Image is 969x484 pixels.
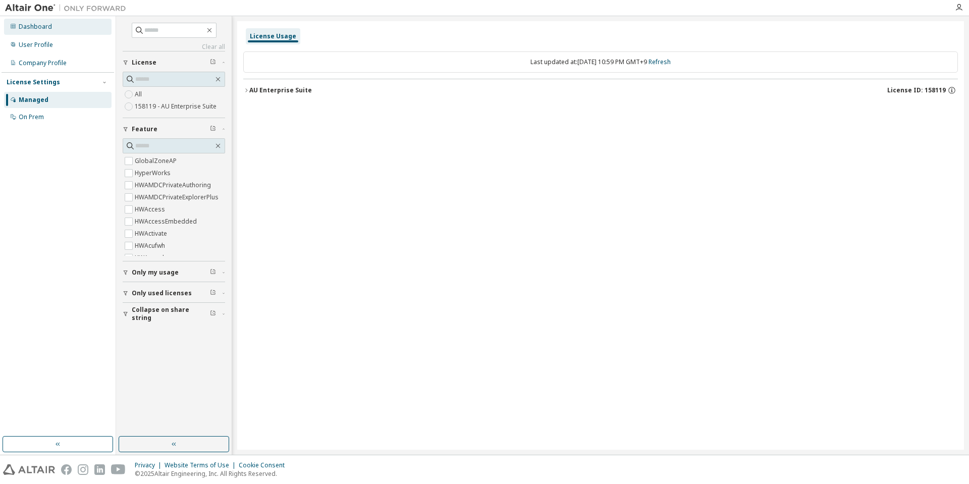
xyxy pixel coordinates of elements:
span: Only my usage [132,268,179,277]
div: Last updated at: [DATE] 10:59 PM GMT+9 [243,51,958,73]
button: AU Enterprise SuiteLicense ID: 158119 [243,79,958,101]
label: HWAMDCPrivateExplorerPlus [135,191,221,203]
div: Cookie Consent [239,461,291,469]
label: HWAcufwh [135,240,167,252]
div: License Settings [7,78,60,86]
label: HWAMDCPrivateAuthoring [135,179,213,191]
button: Only my usage [123,261,225,284]
button: License [123,51,225,74]
label: HWAcusolve [135,252,173,264]
span: Only used licenses [132,289,192,297]
div: User Profile [19,41,53,49]
label: GlobalZoneAP [135,155,179,167]
label: All [135,88,144,100]
label: HWAccessEmbedded [135,216,199,228]
div: Dashboard [19,23,52,31]
div: License Usage [250,32,296,40]
label: HyperWorks [135,167,173,179]
img: linkedin.svg [94,464,105,475]
img: instagram.svg [78,464,88,475]
span: License [132,59,156,67]
div: On Prem [19,113,44,121]
a: Refresh [649,58,671,66]
img: Altair One [5,3,131,13]
div: Website Terms of Use [165,461,239,469]
span: Clear filter [210,125,216,133]
button: Feature [123,118,225,140]
div: Managed [19,96,48,104]
span: License ID: 158119 [887,86,946,94]
img: youtube.svg [111,464,126,475]
div: Privacy [135,461,165,469]
span: Feature [132,125,157,133]
span: Clear filter [210,310,216,318]
label: HWActivate [135,228,169,240]
p: © 2025 Altair Engineering, Inc. All Rights Reserved. [135,469,291,478]
div: AU Enterprise Suite [249,86,312,94]
span: Clear filter [210,59,216,67]
span: Clear filter [210,268,216,277]
span: Collapse on share string [132,306,210,322]
button: Collapse on share string [123,303,225,325]
div: Company Profile [19,59,67,67]
span: Clear filter [210,289,216,297]
label: 158119 - AU Enterprise Suite [135,100,219,113]
img: altair_logo.svg [3,464,55,475]
label: HWAccess [135,203,167,216]
img: facebook.svg [61,464,72,475]
a: Clear all [123,43,225,51]
button: Only used licenses [123,282,225,304]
